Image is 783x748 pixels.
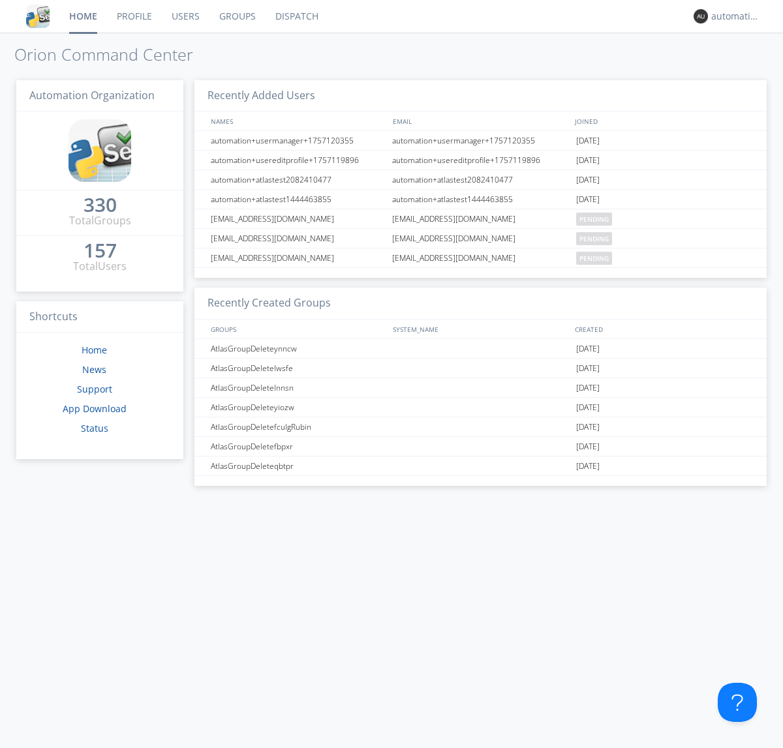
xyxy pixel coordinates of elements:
[207,151,388,170] div: automation+usereditprofile+1757119896
[194,209,767,229] a: [EMAIL_ADDRESS][DOMAIN_NAME][EMAIL_ADDRESS][DOMAIN_NAME]pending
[207,339,388,358] div: AtlasGroupDeleteynncw
[207,437,388,456] div: AtlasGroupDeletefbpxr
[576,417,600,437] span: [DATE]
[576,131,600,151] span: [DATE]
[389,170,573,189] div: automation+atlastest2082410477
[29,88,155,102] span: Automation Organization
[572,112,754,130] div: JOINED
[207,170,388,189] div: automation+atlastest2082410477
[194,378,767,398] a: AtlasGroupDeletelnnsn[DATE]
[69,213,131,228] div: Total Groups
[194,398,767,417] a: AtlasGroupDeleteyiozw[DATE]
[81,422,108,434] a: Status
[694,9,708,23] img: 373638.png
[194,229,767,248] a: [EMAIL_ADDRESS][DOMAIN_NAME][EMAIL_ADDRESS][DOMAIN_NAME]pending
[207,209,388,228] div: [EMAIL_ADDRESS][DOMAIN_NAME]
[84,244,117,259] a: 157
[84,244,117,257] div: 157
[572,320,754,338] div: CREATED
[576,190,600,209] span: [DATE]
[389,209,573,228] div: [EMAIL_ADDRESS][DOMAIN_NAME]
[207,320,386,338] div: GROUPS
[389,248,573,267] div: [EMAIL_ADDRESS][DOMAIN_NAME]
[194,339,767,359] a: AtlasGroupDeleteynncw[DATE]
[84,198,117,213] a: 330
[389,151,573,170] div: automation+usereditprofile+1757119896
[576,437,600,456] span: [DATE]
[207,417,388,436] div: AtlasGroupDeletefculgRubin
[69,119,131,182] img: cddb5a64eb264b2086981ab96f4c1ba7
[576,232,612,245] span: pending
[194,131,767,151] a: automation+usermanager+1757120355automation+usermanager+1757120355[DATE]
[194,151,767,170] a: automation+usereditprofile+1757119896automation+usereditprofile+1757119896[DATE]
[389,229,573,248] div: [EMAIL_ADDRESS][DOMAIN_NAME]
[576,456,600,476] span: [DATE]
[576,170,600,190] span: [DATE]
[73,259,127,274] div: Total Users
[194,437,767,456] a: AtlasGroupDeletefbpxr[DATE]
[576,151,600,170] span: [DATE]
[576,378,600,398] span: [DATE]
[207,190,388,209] div: automation+atlastest1444463855
[718,683,757,722] iframe: Toggle Customer Support
[390,320,572,338] div: SYSTEM_NAME
[82,363,106,376] a: News
[26,5,50,28] img: cddb5a64eb264b2086981ab96f4c1ba7
[194,359,767,378] a: AtlasGroupDeletelwsfe[DATE]
[194,80,767,112] h3: Recently Added Users
[207,248,388,267] div: [EMAIL_ADDRESS][DOMAIN_NAME]
[194,288,767,320] h3: Recently Created Groups
[194,456,767,476] a: AtlasGroupDeleteqbtpr[DATE]
[84,198,117,211] div: 330
[207,378,388,397] div: AtlasGroupDeletelnnsn
[194,190,767,209] a: automation+atlastest1444463855automation+atlastest1444463855[DATE]
[82,344,107,356] a: Home
[207,398,388,417] div: AtlasGroupDeleteyiozw
[63,402,127,415] a: App Download
[194,248,767,268] a: [EMAIL_ADDRESS][DOMAIN_NAME][EMAIL_ADDRESS][DOMAIN_NAME]pending
[194,170,767,190] a: automation+atlastest2082410477automation+atlastest2082410477[DATE]
[576,213,612,226] span: pending
[576,339,600,359] span: [DATE]
[207,112,386,130] div: NAMES
[207,229,388,248] div: [EMAIL_ADDRESS][DOMAIN_NAME]
[711,10,760,23] div: automation+atlas0004
[194,417,767,437] a: AtlasGroupDeletefculgRubin[DATE]
[576,398,600,417] span: [DATE]
[576,359,600,378] span: [DATE]
[576,252,612,265] span: pending
[16,301,183,333] h3: Shortcuts
[389,190,573,209] div: automation+atlastest1444463855
[390,112,572,130] div: EMAIL
[207,131,388,150] div: automation+usermanager+1757120355
[389,131,573,150] div: automation+usermanager+1757120355
[207,456,388,475] div: AtlasGroupDeleteqbtpr
[77,383,112,395] a: Support
[207,359,388,378] div: AtlasGroupDeletelwsfe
